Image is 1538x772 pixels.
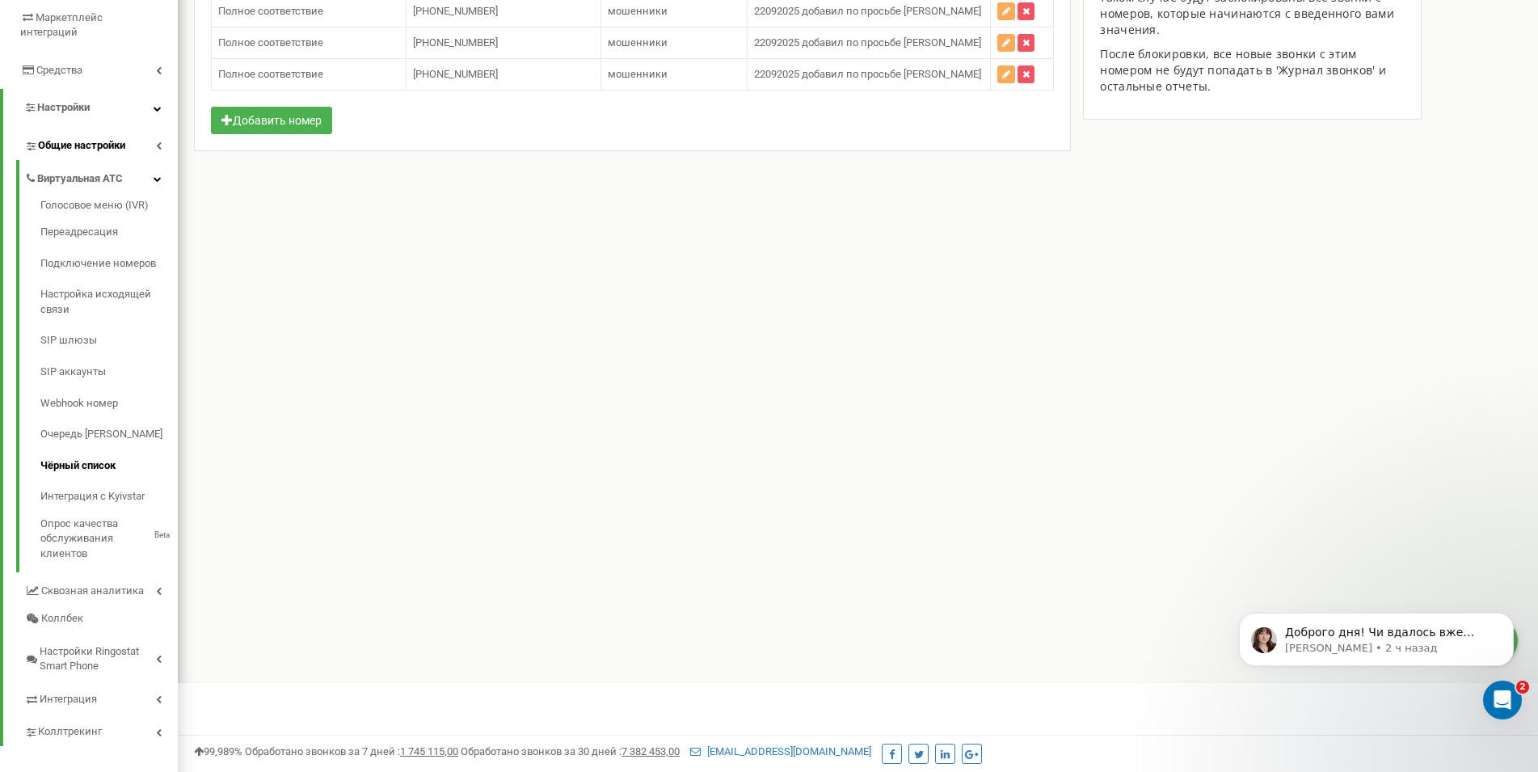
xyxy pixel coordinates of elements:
[40,644,156,674] span: Настройки Ringostat Smart Phone
[3,89,178,127] a: Настройки
[40,450,178,482] a: Чёрный список
[413,5,498,17] span: [PHONE_NUMBER]
[40,279,178,325] a: Настройка исходящей связи
[40,419,178,450] a: Очередь [PERSON_NAME]
[40,513,178,562] a: Опрос качества обслуживания клиентовBeta
[413,68,498,80] span: [PHONE_NUMBER]
[40,248,178,280] a: Подключение номеров
[41,611,83,626] span: Коллбек
[24,572,178,605] a: Сквозная аналитика
[37,101,90,113] span: Настройки
[40,481,178,513] a: Интеграция с Kyivstar
[608,5,668,17] span: мошенники
[40,325,178,356] a: SIP шлюзы
[20,11,103,39] span: Маркетплейс интеграций
[36,64,82,76] span: Средства
[40,217,178,248] a: Переадресация
[40,198,178,217] a: Голосовое меню (IVR)
[754,36,981,49] span: 22092025 добавил по просьбе [PERSON_NAME]
[24,633,178,681] a: Настройки Ringostat Smart Phone
[1483,681,1522,719] iframe: Intercom live chat
[1516,681,1529,694] span: 2
[40,356,178,388] a: SIP аккаунты
[38,138,125,154] span: Общие настройки
[608,36,668,49] span: мошенники
[413,36,498,49] span: [PHONE_NUMBER]
[754,68,981,80] span: 22092025 добавил по просьбе [PERSON_NAME]
[1215,579,1538,728] iframe: Intercom notifications сообщение
[218,68,323,80] span: Полное соответствие
[211,107,332,134] button: Добавить номер
[218,36,323,49] span: Полное соответствие
[754,5,981,17] span: 22092025 добавил по просьбе [PERSON_NAME]
[608,68,668,80] span: мошенники
[24,160,178,193] a: Виртуальная АТС
[37,171,123,187] span: Виртуальная АТС
[41,584,144,599] span: Сквозная аналитика
[24,605,178,633] a: Коллбек
[24,127,178,160] a: Общие настройки
[218,5,323,17] span: Полное соответствие
[1100,46,1404,95] p: После блокировки, все новые звонки с этим номером не будут попадать в 'Журнал звонков' и остальны...
[40,388,178,420] a: Webhook номер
